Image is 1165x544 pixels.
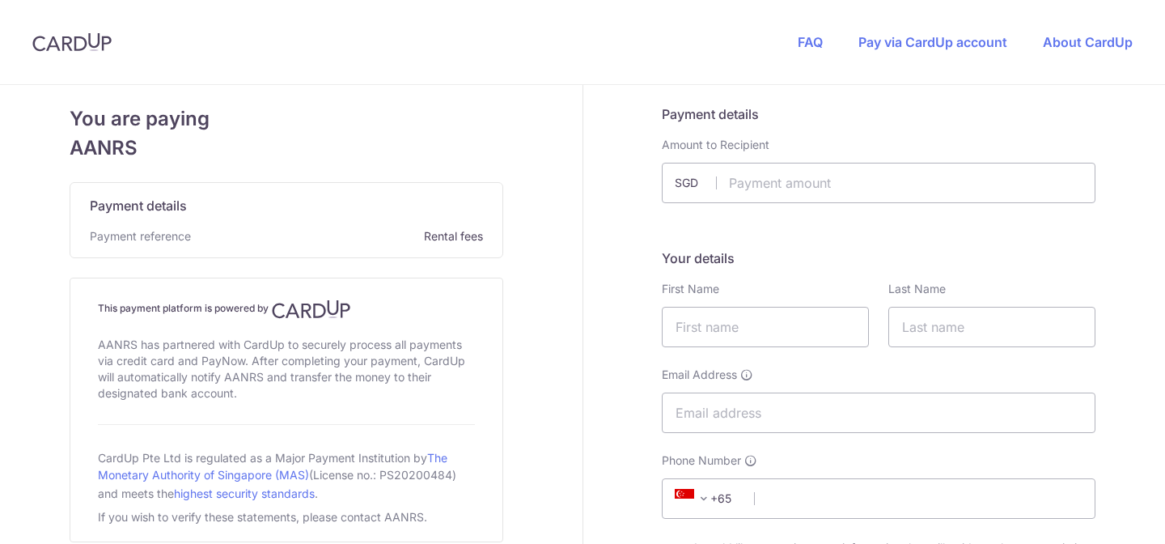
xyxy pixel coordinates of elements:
div: If you wish to verify these statements, please contact AANRS. [98,506,430,529]
span: Email Address [662,367,737,383]
input: Payment amount [662,163,1095,203]
a: FAQ [798,34,823,50]
a: Pay via CardUp account [858,34,1007,50]
span: AANRS [70,134,503,163]
span: Payment reference [90,228,191,244]
img: CardUp [32,32,112,52]
img: CardUp [272,300,351,319]
input: First name [662,307,869,347]
label: Last Name [888,281,946,297]
input: Email address [662,393,1095,433]
span: +65 [670,489,743,508]
input: Last name [888,307,1095,347]
label: Amount to Recipient [662,137,769,153]
a: About CardUp [1043,34,1133,50]
label: First Name [662,281,719,297]
span: You are paying [70,104,503,134]
a: highest security standards [174,487,315,500]
span: +65 [675,489,714,508]
div: AANRS has partnered with CardUp to securely process all payments via credit card and PayNow. Afte... [98,334,475,405]
span: Payment details [90,196,187,215]
span: Rental fees [197,228,483,244]
div: CardUp Pte Ltd is regulated as a Major Payment Institution by (License no.: PS20200484) and meets... [98,444,475,506]
h5: Payment details [662,104,1095,124]
iframe: Opens a widget where you can find more information [1061,495,1149,536]
h4: This payment platform is powered by [98,300,475,319]
h5: Your details [662,249,1095,268]
span: SGD [675,175,717,191]
span: Phone Number [662,453,741,469]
